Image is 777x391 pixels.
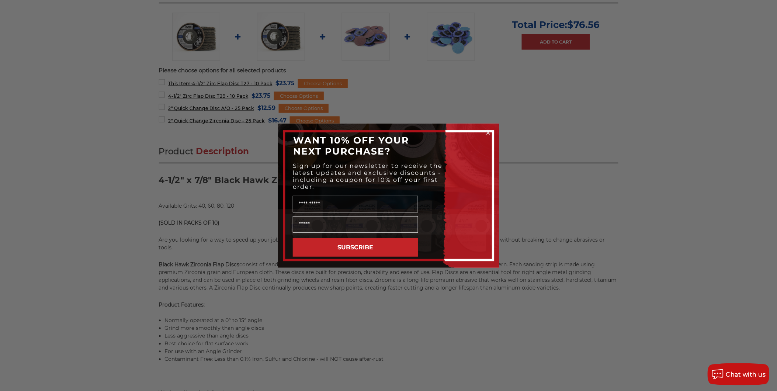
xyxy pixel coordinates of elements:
[726,371,766,378] span: Chat with us
[294,135,409,157] span: WANT 10% OFF YOUR NEXT PURCHASE?
[708,363,770,385] button: Chat with us
[293,162,443,190] span: Sign up for our newsletter to receive the latest updates and exclusive discounts - including a co...
[293,238,418,257] button: SUBSCRIBE
[485,129,492,136] button: Close dialog
[293,216,418,233] input: Email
